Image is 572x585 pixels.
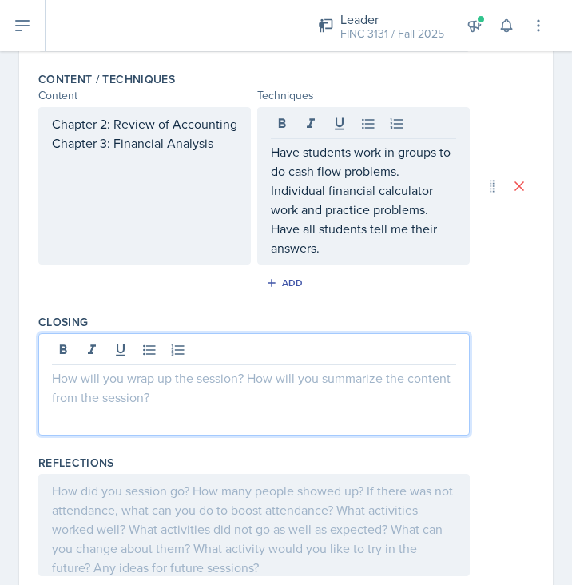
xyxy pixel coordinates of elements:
[38,455,114,471] label: Reflections
[38,314,88,330] label: Closing
[257,87,470,104] div: Techniques
[269,277,304,289] div: Add
[271,142,456,257] p: Have students work in groups to do cash flow problems. Individual financial calculator work and p...
[38,71,175,87] label: Content / Techniques
[260,271,312,295] button: Add
[52,133,237,153] p: Chapter 3: Financial Analysis
[38,87,251,104] div: Content
[340,10,444,29] div: Leader
[340,26,444,42] div: FINC 3131 / Fall 2025
[52,114,237,133] p: Chapter 2: Review of Accounting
